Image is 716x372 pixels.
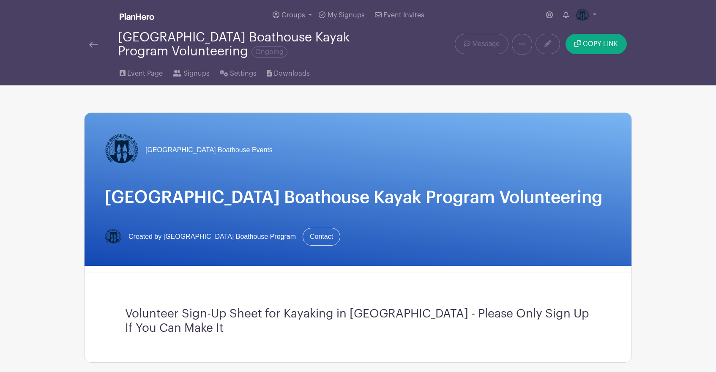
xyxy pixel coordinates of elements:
[105,133,139,167] img: Logo-Title.png
[127,68,163,79] span: Event Page
[118,30,392,58] div: [GEOGRAPHIC_DATA] Boathouse Kayak Program Volunteering
[251,46,287,57] span: Ongoing
[383,12,424,19] span: Event Invites
[576,8,589,22] img: Logo-Title.png
[183,68,210,79] span: Signups
[267,58,309,85] a: Downloads
[455,34,508,54] a: Message
[328,12,365,19] span: My Signups
[145,145,273,155] span: [GEOGRAPHIC_DATA] Boathouse Events
[583,41,618,47] span: COPY LINK
[89,42,98,48] img: back-arrow-29a5d9b10d5bd6ae65dc969a981735edf675c4d7a1fe02e03b50dbd4ba3cdb55.svg
[566,34,627,54] button: COPY LINK
[220,58,257,85] a: Settings
[173,58,209,85] a: Signups
[303,228,340,246] a: Contact
[281,12,305,19] span: Groups
[128,232,296,242] span: Created by [GEOGRAPHIC_DATA] Boathouse Program
[105,187,611,208] h1: [GEOGRAPHIC_DATA] Boathouse Kayak Program Volunteering
[274,68,310,79] span: Downloads
[472,39,500,49] span: Message
[105,228,122,245] img: Logo-Title.png
[120,58,163,85] a: Event Page
[120,13,154,20] img: logo_white-6c42ec7e38ccf1d336a20a19083b03d10ae64f83f12c07503d8b9e83406b4c7d.svg
[125,307,591,335] h3: Volunteer Sign-Up Sheet for Kayaking in [GEOGRAPHIC_DATA] - Please Only Sign Up If You Can Make It
[230,68,257,79] span: Settings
